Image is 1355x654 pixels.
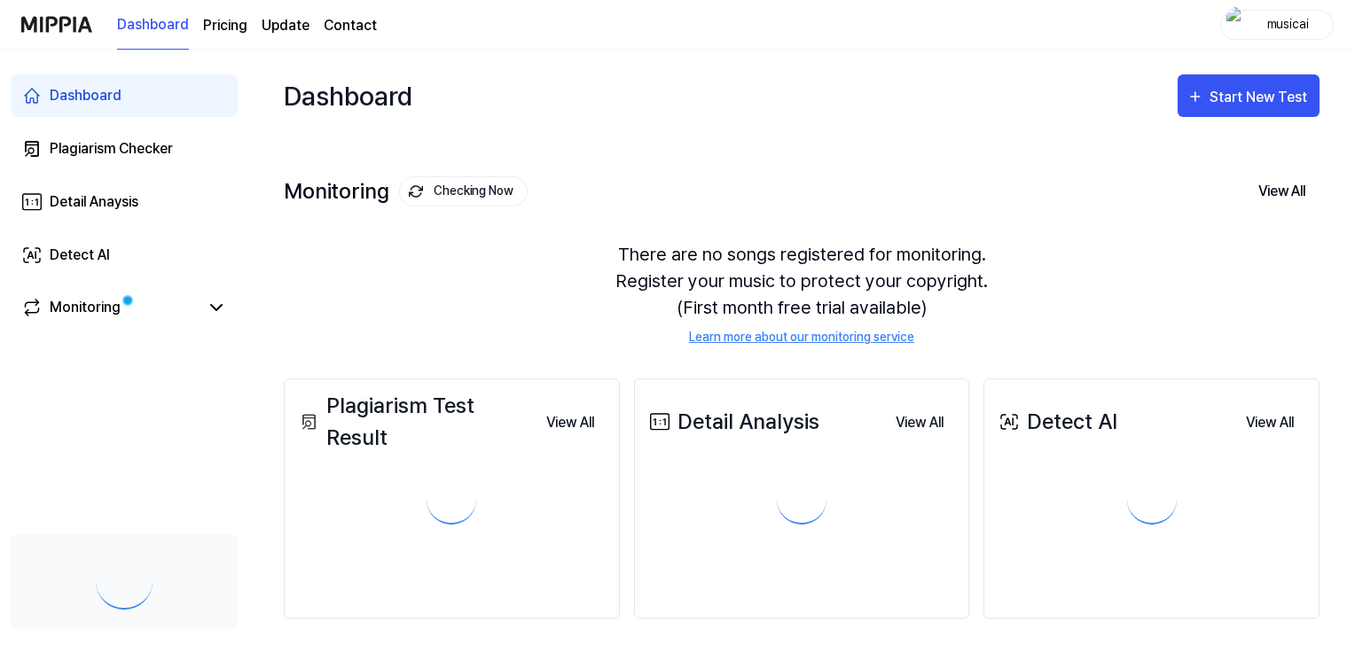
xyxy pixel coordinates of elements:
[11,74,238,117] a: Dashboard
[203,15,247,36] a: Pricing
[262,15,309,36] a: Update
[409,184,423,199] img: monitoring Icon
[324,15,377,36] a: Contact
[11,234,238,276] a: Detect AI
[532,405,608,440] button: View All
[995,406,1117,438] div: Detect AI
[1220,10,1334,40] button: profilemusicai
[1210,86,1311,109] div: Start New Test
[117,1,189,50] a: Dashboard
[295,390,532,454] div: Plagiarism Test Result
[1178,74,1320,117] button: Start New Test
[21,297,199,318] a: Monitoring
[399,176,528,206] button: Checking Now
[50,245,110,266] div: Detect AI
[284,176,528,206] div: Monitoring
[1244,173,1320,210] button: View All
[881,405,958,440] button: View All
[689,328,914,346] a: Learn more about our monitoring service
[50,191,138,213] div: Detail Anaysis
[11,181,238,223] a: Detail Anaysis
[50,138,173,160] div: Plagiarism Checker
[532,404,608,440] a: View All
[11,128,238,170] a: Plagiarism Checker
[1232,405,1308,440] button: View All
[1232,404,1308,440] a: View All
[50,297,121,318] div: Monitoring
[284,67,412,124] div: Dashboard
[1253,14,1322,34] div: musicai
[646,406,819,438] div: Detail Analysis
[50,85,121,106] div: Dashboard
[881,404,958,440] a: View All
[284,220,1320,368] div: There are no songs registered for monitoring. Register your music to protect your copyright. (Fir...
[1226,7,1248,43] img: profile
